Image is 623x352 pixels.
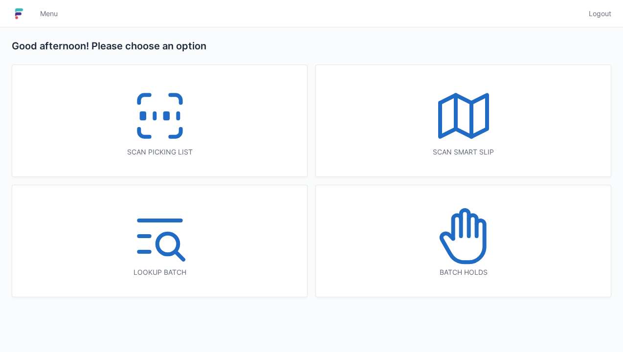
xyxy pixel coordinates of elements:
[335,147,591,157] div: Scan smart slip
[315,185,611,297] a: Batch holds
[12,39,611,53] h2: Good afternoon! Please choose an option
[12,6,26,22] img: logo-small.jpg
[315,65,611,177] a: Scan smart slip
[40,9,58,19] span: Menu
[335,267,591,277] div: Batch holds
[583,5,611,22] a: Logout
[12,185,308,297] a: Lookup batch
[34,5,64,22] a: Menu
[589,9,611,19] span: Logout
[32,147,288,157] div: Scan picking list
[32,267,288,277] div: Lookup batch
[12,65,308,177] a: Scan picking list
